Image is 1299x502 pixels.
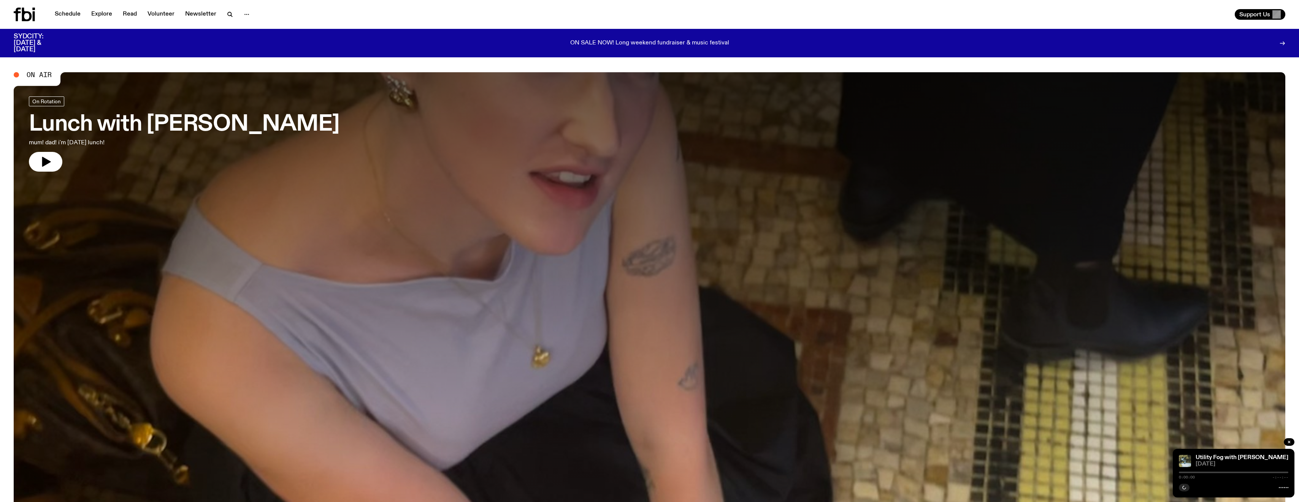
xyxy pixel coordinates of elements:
[32,98,61,104] span: On Rotation
[1239,11,1270,18] span: Support Us
[50,9,85,20] a: Schedule
[29,96,339,172] a: Lunch with [PERSON_NAME]mum! dad! i'm [DATE] lunch!
[181,9,221,20] a: Newsletter
[143,9,179,20] a: Volunteer
[118,9,141,20] a: Read
[1196,455,1288,461] a: Utility Fog with [PERSON_NAME]
[29,96,64,106] a: On Rotation
[1235,9,1285,20] button: Support Us
[27,71,52,78] span: On Air
[1196,461,1288,467] span: [DATE]
[1272,475,1288,479] span: -:--:--
[570,40,729,47] p: ON SALE NOW! Long weekend fundraiser & music festival
[1179,475,1195,479] span: 0:00:00
[29,114,339,135] h3: Lunch with [PERSON_NAME]
[29,138,224,147] p: mum! dad! i'm [DATE] lunch!
[1179,455,1191,467] img: Cover of Corps Citoyen album Barrani
[87,9,117,20] a: Explore
[14,33,62,53] h3: SYDCITY: [DATE] & [DATE]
